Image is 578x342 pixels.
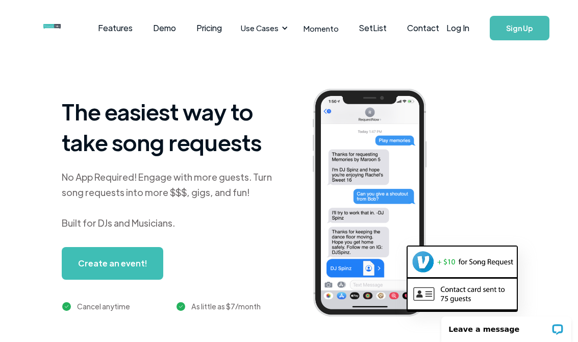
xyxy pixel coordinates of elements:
a: SetList [349,12,397,44]
a: Create an event! [62,247,163,280]
div: As little as $7/month [191,300,261,312]
a: Contact [397,12,449,44]
div: Use Cases [241,22,279,34]
img: venmo screenshot [408,247,517,277]
h1: The easiest way to take song requests [62,96,275,157]
img: requestnow logo [43,24,80,29]
div: Use Cases [235,12,291,44]
a: Log In [436,10,480,46]
a: Momento [293,13,349,43]
a: Sign Up [490,16,549,40]
div: Cancel anytime [77,300,130,312]
img: iphone screenshot [303,83,450,326]
img: contact card example [408,279,517,309]
a: home [43,18,62,38]
a: Pricing [186,12,232,44]
div: No App Required! Engage with more guests. Turn song requests into more $$$, gigs, and fun! Built ... [62,169,275,231]
img: green checkmark [177,302,185,311]
iframe: LiveChat chat widget [435,310,578,342]
img: green checkmark [62,302,71,311]
a: Features [88,12,143,44]
a: Demo [143,12,186,44]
